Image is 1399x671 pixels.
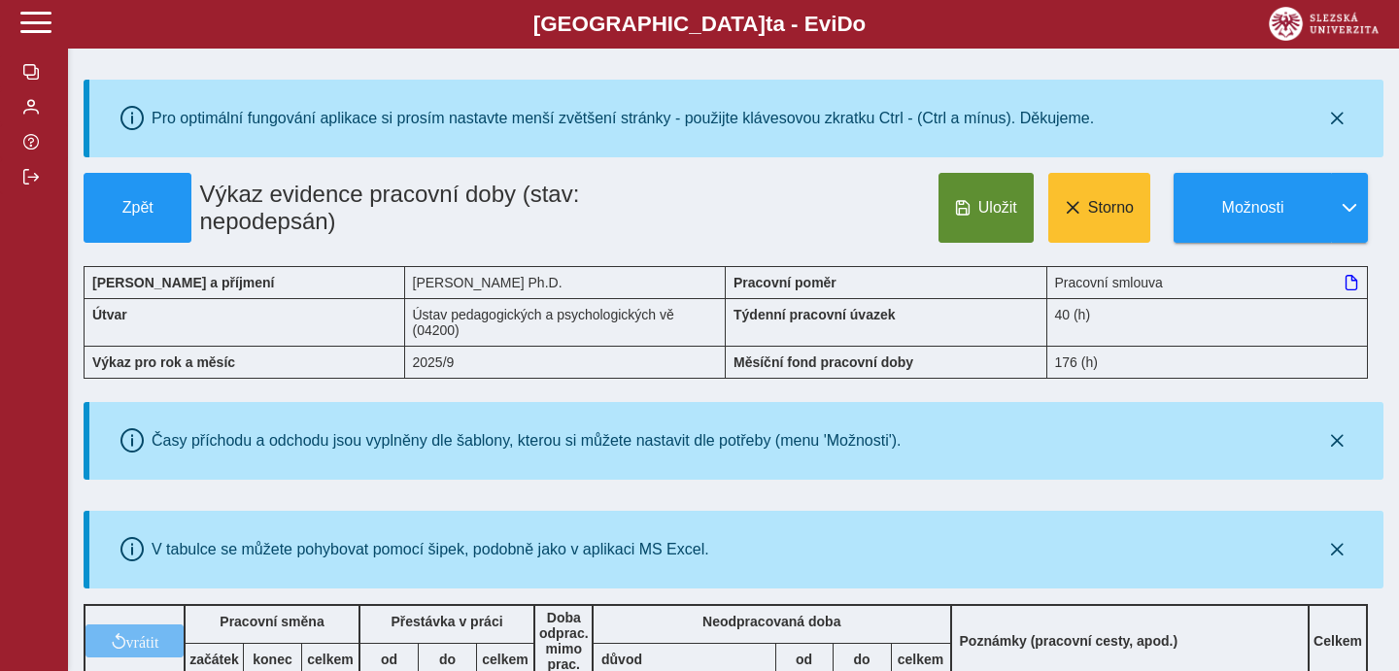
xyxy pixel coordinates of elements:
[1047,298,1369,346] div: 40 (h)
[938,173,1034,243] button: Uložit
[1174,173,1331,243] button: Možnosti
[92,275,274,290] b: [PERSON_NAME] a příjmení
[92,354,235,370] b: Výkaz pro rok a měsíc
[1047,346,1369,379] div: 176 (h)
[92,307,127,322] b: Útvar
[952,633,1186,649] b: Poznámky (pracovní cesty, apod.)
[734,307,896,322] b: Týdenní pracovní úvazek
[191,173,625,243] h1: Výkaz evidence pracovní doby (stav: nepodepsán)
[58,12,1341,37] b: [GEOGRAPHIC_DATA] a - Evi
[85,624,184,657] button: vrátit
[1314,633,1362,649] b: Celkem
[186,652,243,667] b: začátek
[601,652,642,667] b: důvod
[405,346,727,379] div: 2025/9
[1088,199,1134,217] span: Storno
[734,275,836,290] b: Pracovní poměr
[405,266,727,298] div: [PERSON_NAME] Ph.D.
[126,633,159,649] span: vrátit
[766,12,772,36] span: t
[152,541,709,558] div: V tabulce se můžete pohybovat pomocí šipek, podobně jako v aplikaci MS Excel.
[834,652,891,667] b: do
[702,614,840,629] b: Neodpracovaná doba
[405,298,727,346] div: Ústav pedagogických a psychologických vě (04200)
[978,199,1017,217] span: Uložit
[776,652,833,667] b: od
[419,652,476,667] b: do
[84,173,191,243] button: Zpět
[1047,266,1369,298] div: Pracovní smlouva
[391,614,502,629] b: Přestávka v práci
[1048,173,1150,243] button: Storno
[152,110,1094,127] div: Pro optimální fungování aplikace si prosím nastavte menší zvětšení stránky - použijte klávesovou ...
[220,614,324,629] b: Pracovní směna
[152,432,902,450] div: Časy příchodu a odchodu jsou vyplněny dle šablony, kterou si můžete nastavit dle potřeby (menu 'M...
[244,652,301,667] b: konec
[360,652,418,667] b: od
[734,354,913,370] b: Měsíční fond pracovní doby
[477,652,533,667] b: celkem
[302,652,358,667] b: celkem
[92,199,183,217] span: Zpět
[1269,7,1379,41] img: logo_web_su.png
[853,12,867,36] span: o
[836,12,852,36] span: D
[1190,199,1315,217] span: Možnosti
[892,652,950,667] b: celkem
